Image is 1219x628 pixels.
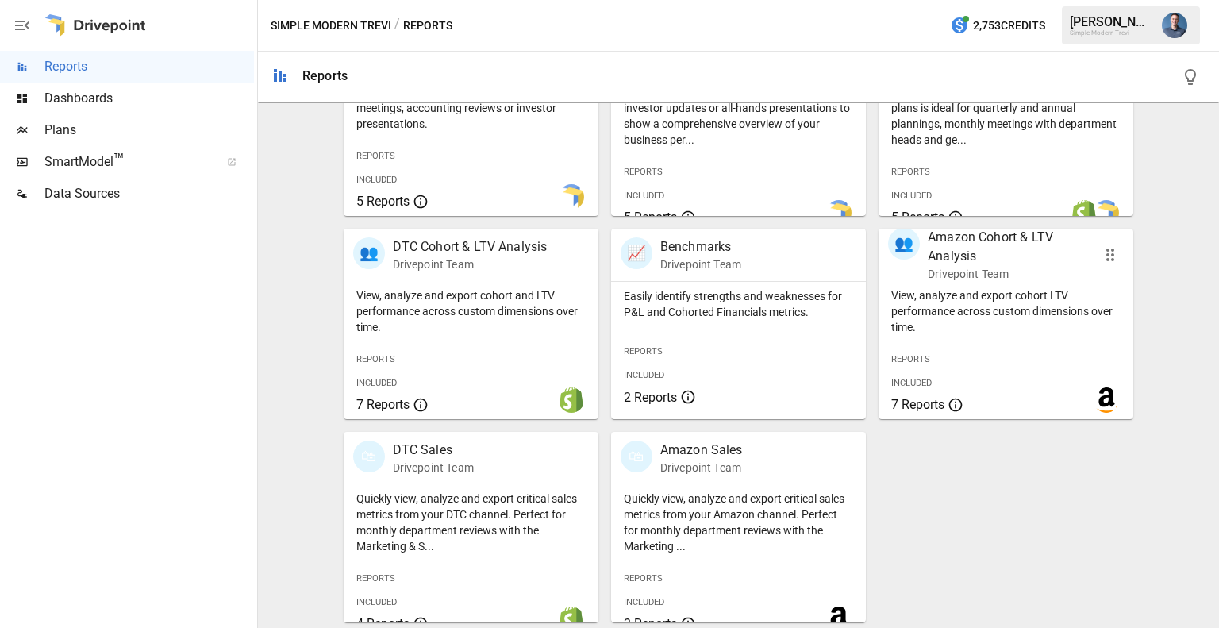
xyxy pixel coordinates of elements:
[624,210,677,225] span: 5 Reports
[624,288,853,320] p: Easily identify strengths and weaknesses for P&L and Cohorted Financials metrics.
[113,150,125,170] span: ™
[1070,29,1152,37] div: Simple Modern Trevi
[302,68,348,83] div: Reports
[44,184,254,203] span: Data Sources
[891,354,932,388] span: Reports Included
[353,441,385,472] div: 🛍
[973,16,1045,36] span: 2,753 Credits
[356,151,397,185] span: Reports Included
[624,84,853,148] p: Start here when preparing a board meeting, investor updates or all-hands presentations to show a ...
[393,460,474,476] p: Drivepoint Team
[356,397,410,412] span: 7 Reports
[393,237,548,256] p: DTC Cohort & LTV Analysis
[624,491,853,554] p: Quickly view, analyze and export critical sales metrics from your Amazon channel. Perfect for mon...
[944,11,1052,40] button: 2,753Credits
[394,16,400,36] div: /
[44,57,254,76] span: Reports
[356,354,397,388] span: Reports Included
[624,390,677,405] span: 2 Reports
[393,441,474,460] p: DTC Sales
[660,441,743,460] p: Amazon Sales
[928,266,1085,282] p: Drivepoint Team
[1071,200,1097,225] img: shopify
[621,441,652,472] div: 🛍
[1070,14,1152,29] div: [PERSON_NAME]
[1152,3,1197,48] button: Mike Beckham
[44,152,210,171] span: SmartModel
[826,200,852,225] img: smart model
[624,573,664,607] span: Reports Included
[624,346,664,380] span: Reports Included
[44,89,254,108] span: Dashboards
[356,573,397,607] span: Reports Included
[1094,200,1119,225] img: smart model
[660,237,741,256] p: Benchmarks
[44,121,254,140] span: Plans
[559,387,584,413] img: shopify
[624,167,664,201] span: Reports Included
[621,237,652,269] div: 📈
[660,460,743,476] p: Drivepoint Team
[891,84,1121,148] p: Showing your firm's performance compared to plans is ideal for quarterly and annual plannings, mo...
[891,167,932,201] span: Reports Included
[891,287,1121,335] p: View, analyze and export cohort LTV performance across custom dimensions over time.
[271,16,391,36] button: Simple Modern Trevi
[356,491,586,554] p: Quickly view, analyze and export critical sales metrics from your DTC channel. Perfect for monthl...
[1094,387,1119,413] img: amazon
[928,228,1085,266] p: Amazon Cohort & LTV Analysis
[353,237,385,269] div: 👥
[888,228,920,260] div: 👥
[559,184,584,210] img: smart model
[393,256,548,272] p: Drivepoint Team
[891,210,944,225] span: 5 Reports
[660,256,741,272] p: Drivepoint Team
[356,194,410,209] span: 5 Reports
[891,397,944,412] span: 7 Reports
[1162,13,1187,38] img: Mike Beckham
[356,84,586,132] p: Export the core financial statements for board meetings, accounting reviews or investor presentat...
[356,287,586,335] p: View, analyze and export cohort and LTV performance across custom dimensions over time.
